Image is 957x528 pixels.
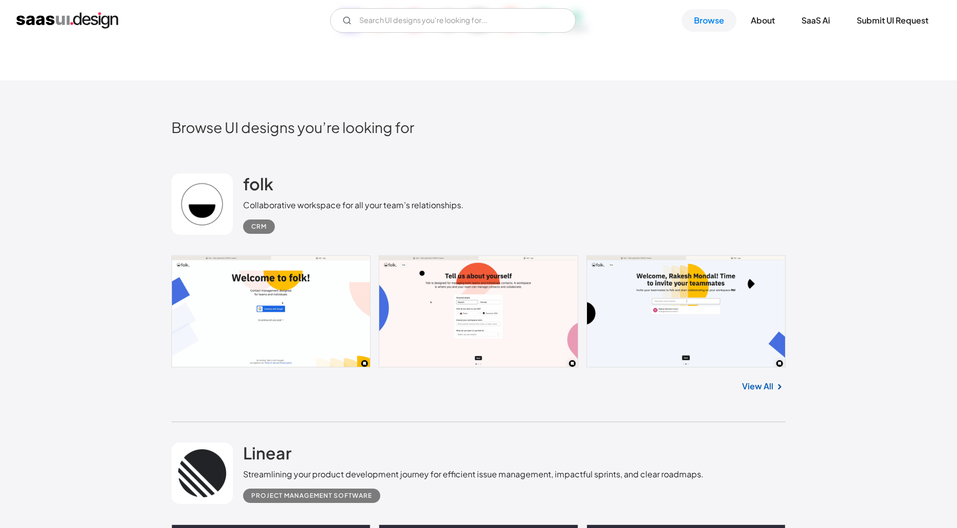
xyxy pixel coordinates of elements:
[330,8,576,33] input: Search UI designs you're looking for...
[742,380,773,392] a: View All
[738,9,787,32] a: About
[251,221,267,233] div: CRM
[243,468,704,480] div: Streamlining your product development journey for efficient issue management, impactful sprints, ...
[171,118,786,136] h2: Browse UI designs you’re looking for
[16,12,118,29] a: home
[243,173,273,199] a: folk
[243,173,273,194] h2: folk
[243,443,292,463] h2: Linear
[251,490,372,502] div: Project Management Software
[243,443,292,468] a: Linear
[682,9,736,32] a: Browse
[330,8,576,33] form: Email Form
[243,199,464,211] div: Collaborative workspace for all your team’s relationships.
[844,9,941,32] a: Submit UI Request
[789,9,842,32] a: SaaS Ai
